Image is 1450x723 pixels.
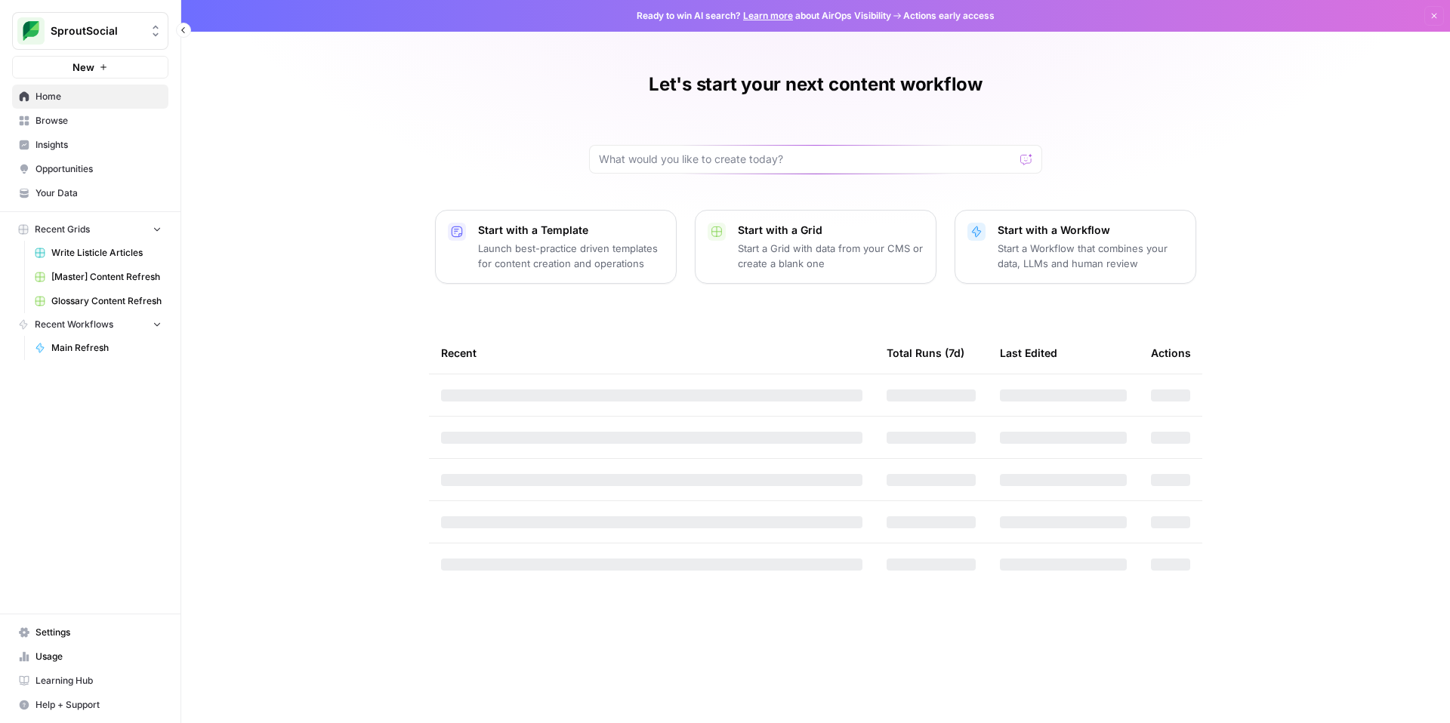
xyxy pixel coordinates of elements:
span: Usage [35,650,162,663]
span: Ready to win AI search? about AirOps Visibility [637,9,891,23]
a: Glossary Content Refresh [28,289,168,313]
span: Recent Grids [35,223,90,236]
a: Learn more [743,10,793,21]
span: Write Listicle Articles [51,246,162,260]
h1: Let's start your next content workflow [649,72,983,97]
div: Last Edited [1000,332,1057,374]
a: Learning Hub [12,669,168,693]
a: Your Data [12,181,168,205]
span: SproutSocial [51,23,142,38]
p: Start with a Workflow [998,223,1183,238]
span: Your Data [35,186,162,200]
div: Actions [1151,332,1191,374]
button: New [12,56,168,78]
span: Main Refresh [51,341,162,355]
span: Help + Support [35,698,162,712]
p: Launch best-practice driven templates for content creation and operations [478,241,664,271]
a: Insights [12,133,168,157]
span: Settings [35,626,162,639]
p: Start a Workflow that combines your data, LLMs and human review [998,241,1183,271]
span: Home [35,90,162,103]
button: Help + Support [12,693,168,717]
p: Start with a Template [478,223,664,238]
a: Main Refresh [28,336,168,360]
span: Learning Hub [35,674,162,688]
button: Recent Workflows [12,313,168,336]
input: What would you like to create today? [599,152,1014,167]
a: Home [12,85,168,109]
a: Write Listicle Articles [28,241,168,265]
a: Opportunities [12,157,168,181]
span: Actions early access [903,9,995,23]
div: Total Runs (7d) [887,332,964,374]
span: Browse [35,114,162,128]
span: Glossary Content Refresh [51,294,162,308]
span: New [72,60,94,75]
div: Recent [441,332,862,374]
span: [Master] Content Refresh [51,270,162,284]
span: Opportunities [35,162,162,176]
a: Usage [12,645,168,669]
a: Browse [12,109,168,133]
p: Start with a Grid [738,223,924,238]
button: Start with a GridStart a Grid with data from your CMS or create a blank one [695,210,936,284]
a: [Master] Content Refresh [28,265,168,289]
img: SproutSocial Logo [17,17,45,45]
button: Start with a TemplateLaunch best-practice driven templates for content creation and operations [435,210,677,284]
span: Insights [35,138,162,152]
button: Start with a WorkflowStart a Workflow that combines your data, LLMs and human review [955,210,1196,284]
a: Settings [12,620,168,645]
button: Workspace: SproutSocial [12,12,168,50]
button: Recent Grids [12,218,168,241]
p: Start a Grid with data from your CMS or create a blank one [738,241,924,271]
span: Recent Workflows [35,318,113,331]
